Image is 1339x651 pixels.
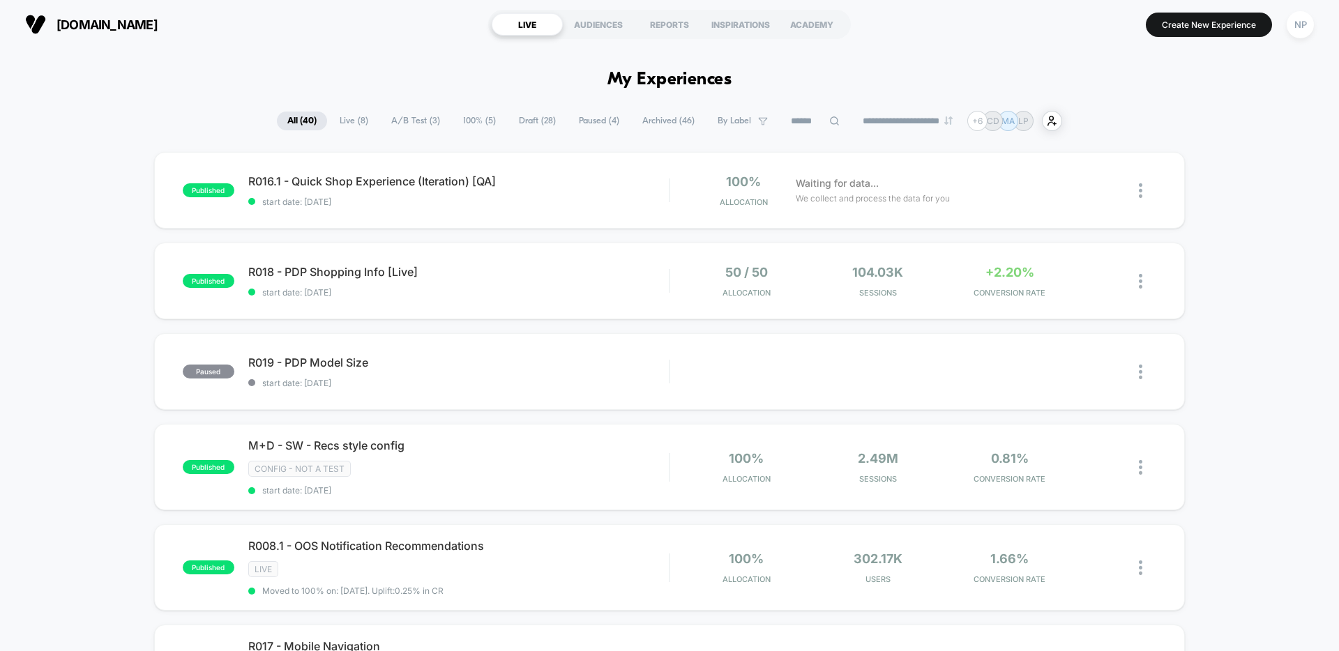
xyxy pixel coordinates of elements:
[944,116,953,125] img: end
[816,574,941,584] span: Users
[726,174,761,189] span: 100%
[1018,116,1029,126] p: LP
[1139,560,1142,575] img: close
[248,378,669,388] span: start date: [DATE]
[563,13,634,36] div: AUDIENCES
[987,116,999,126] p: CD
[25,14,46,35] img: Visually logo
[967,111,988,131] div: + 6
[248,197,669,207] span: start date: [DATE]
[492,13,563,36] div: LIVE
[248,174,669,188] span: R016.1 - Quick Shop Experience (Iteration) [QA]
[725,265,768,279] span: 50 / 50
[262,585,444,596] span: Moved to 100% on: [DATE] . Uplift: 0.25% in CR
[183,560,234,574] span: published
[729,551,764,566] span: 100%
[816,474,941,484] span: Sessions
[248,265,669,279] span: R018 - PDP Shopping Info [Live]
[248,539,669,553] span: R008.1 - OOS Notification Recommendations
[1139,274,1142,289] img: close
[718,116,751,126] span: By Label
[1139,460,1142,475] img: close
[729,451,764,466] span: 100%
[985,265,1034,279] span: +2.20%
[248,355,669,369] span: R019 - PDP Model Size
[277,112,327,130] span: All ( 40 )
[248,438,669,452] span: M+D - SW - Recs style config
[723,574,771,584] span: Allocation
[329,112,379,130] span: Live ( 8 )
[947,288,1072,298] span: CONVERSION RATE
[723,474,771,484] span: Allocation
[705,13,776,36] div: INSPIRATIONS
[607,70,732,90] h1: My Experiences
[947,474,1072,484] span: CONVERSION RATE
[632,112,705,130] span: Archived ( 46 )
[1287,11,1314,38] div: NP
[248,561,278,577] span: LIVE
[453,112,506,130] span: 100% ( 5 )
[248,485,669,496] span: start date: [DATE]
[991,451,1029,466] span: 0.81%
[183,183,234,197] span: published
[183,274,234,288] span: published
[1139,365,1142,379] img: close
[1001,116,1015,126] p: MA
[508,112,566,130] span: Draft ( 28 )
[858,451,898,466] span: 2.49M
[1146,13,1272,37] button: Create New Experience
[796,192,950,205] span: We collect and process the data for you
[776,13,847,36] div: ACADEMY
[568,112,630,130] span: Paused ( 4 )
[852,265,903,279] span: 104.03k
[248,461,351,477] span: CONFIG - NOT A TEST
[183,460,234,474] span: published
[723,288,771,298] span: Allocation
[634,13,705,36] div: REPORTS
[56,17,158,32] span: [DOMAIN_NAME]
[816,288,941,298] span: Sessions
[796,176,879,191] span: Waiting for data...
[720,197,768,207] span: Allocation
[990,551,1029,566] span: 1.66%
[248,287,669,298] span: start date: [DATE]
[381,112,451,130] span: A/B Test ( 3 )
[21,13,162,36] button: [DOMAIN_NAME]
[854,551,902,566] span: 302.17k
[1283,10,1318,39] button: NP
[183,365,234,378] span: paused
[947,574,1072,584] span: CONVERSION RATE
[1139,183,1142,198] img: close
